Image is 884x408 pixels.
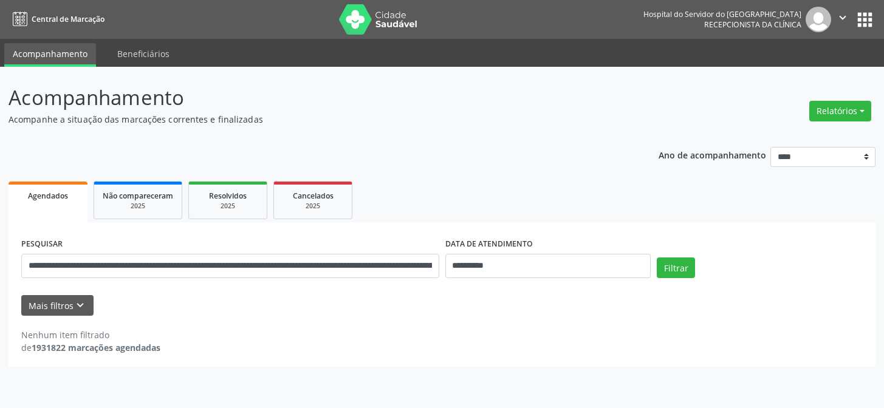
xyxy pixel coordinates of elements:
span: Agendados [28,191,68,201]
span: Cancelados [293,191,334,201]
p: Acompanhe a situação das marcações correntes e finalizadas [9,113,615,126]
p: Acompanhamento [9,83,615,113]
div: 2025 [197,202,258,211]
a: Beneficiários [109,43,178,64]
div: 2025 [283,202,343,211]
span: Recepcionista da clínica [704,19,801,30]
button: Mais filtroskeyboard_arrow_down [21,295,94,316]
strong: 1931822 marcações agendadas [32,342,160,353]
span: Não compareceram [103,191,173,201]
p: Ano de acompanhamento [659,147,766,162]
label: DATA DE ATENDIMENTO [445,235,533,254]
button:  [831,7,854,32]
a: Central de Marcação [9,9,105,29]
a: Acompanhamento [4,43,96,67]
label: PESQUISAR [21,235,63,254]
img: img [806,7,831,32]
div: Hospital do Servidor do [GEOGRAPHIC_DATA] [643,9,801,19]
button: apps [854,9,875,30]
div: 2025 [103,202,173,211]
i: keyboard_arrow_down [74,299,87,312]
div: Nenhum item filtrado [21,328,160,341]
i:  [836,11,849,24]
div: de [21,341,160,354]
span: Central de Marcação [32,14,105,24]
span: Resolvidos [209,191,247,201]
button: Relatórios [809,101,871,121]
button: Filtrar [657,257,695,278]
